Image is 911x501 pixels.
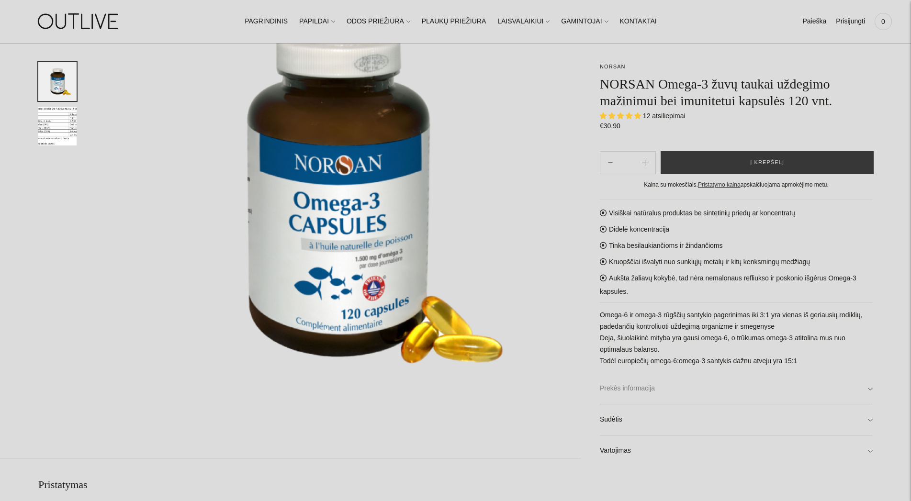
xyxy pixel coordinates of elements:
[620,156,635,170] input: Product quantity
[635,151,655,174] button: Subtract product quantity
[600,180,873,190] div: Kaina su mokesčiais. apskaičiuojama apmokėjimo metu.
[698,181,741,188] a: Pristatymo kaina
[497,11,550,32] a: LAISVALAIKIUI
[299,11,335,32] a: PAPILDAI
[600,310,873,367] p: Omega-6 ir omega-3 rūgščių santykio pagerinimas iki 3:1 yra vienas iš geriausių rodiklių, padedan...
[561,11,608,32] a: GAMINTOJAI
[600,435,873,466] a: Vartojimas
[38,62,77,101] button: Translation missing: en.general.accessibility.image_thumbail
[600,112,643,120] span: 4.92 stars
[38,107,77,145] button: Translation missing: en.general.accessibility.image_thumbail
[877,15,890,28] span: 0
[600,373,873,404] a: Prekės informacija
[836,11,865,32] a: Prisijungti
[802,11,826,32] a: Paieška
[600,404,873,435] a: Sudėtis
[750,158,784,167] span: Į krepšelį
[347,11,410,32] a: ODOS PRIEŽIŪRA
[38,478,581,492] h2: Pristatymas
[600,122,620,130] span: €30,90
[600,151,620,174] button: Add product quantity
[600,64,626,69] a: NORSAN
[422,11,486,32] a: PLAUKŲ PRIEŽIŪRA
[245,11,288,32] a: PAGRINDINIS
[875,11,892,32] a: 0
[619,11,656,32] a: KONTAKTAI
[19,5,139,38] img: OUTLIVE
[600,200,873,466] div: Visiškai natūralus produktas be sintetinių priedų ar koncentratų Didelė koncentracija Tinka besil...
[600,76,873,109] h1: NORSAN Omega-3 žuvų taukai uždegimo mažinimui bei imunitetui kapsulės 120 vnt.
[643,112,686,120] span: 12 atsiliepimai
[661,151,874,174] button: Į krepšelį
